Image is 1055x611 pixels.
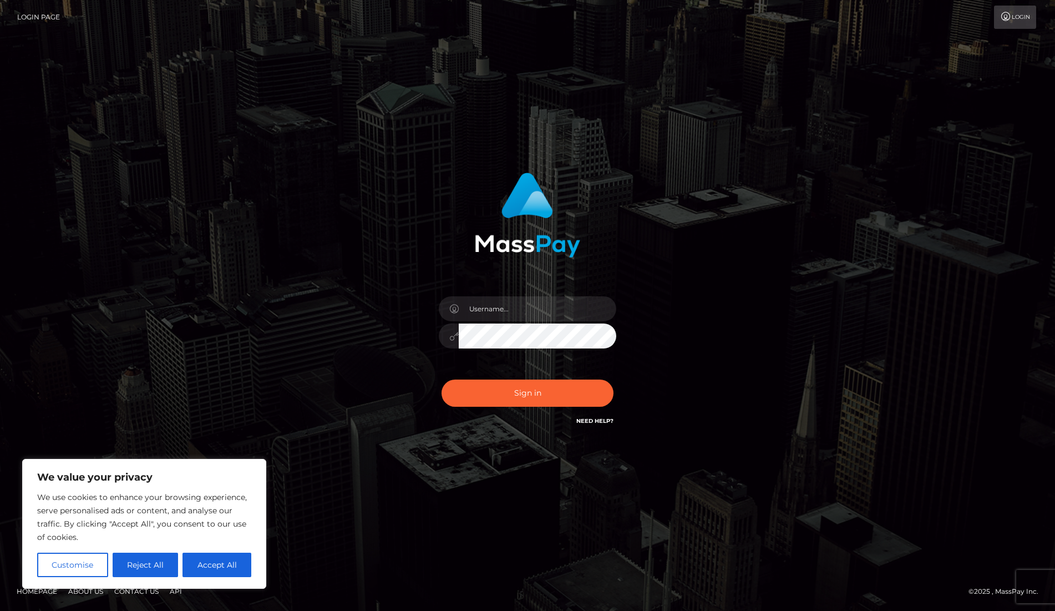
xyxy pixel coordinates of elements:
[113,553,179,577] button: Reject All
[12,583,62,600] a: Homepage
[17,6,60,29] a: Login Page
[475,173,580,257] img: MassPay Login
[165,583,186,600] a: API
[22,459,266,589] div: We value your privacy
[994,6,1036,29] a: Login
[64,583,108,600] a: About Us
[968,585,1047,598] div: © 2025 , MassPay Inc.
[459,296,616,321] input: Username...
[37,553,108,577] button: Customise
[110,583,163,600] a: Contact Us
[37,471,251,484] p: We value your privacy
[442,380,613,407] button: Sign in
[182,553,251,577] button: Accept All
[37,491,251,544] p: We use cookies to enhance your browsing experience, serve personalised ads or content, and analys...
[576,417,613,425] a: Need Help?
